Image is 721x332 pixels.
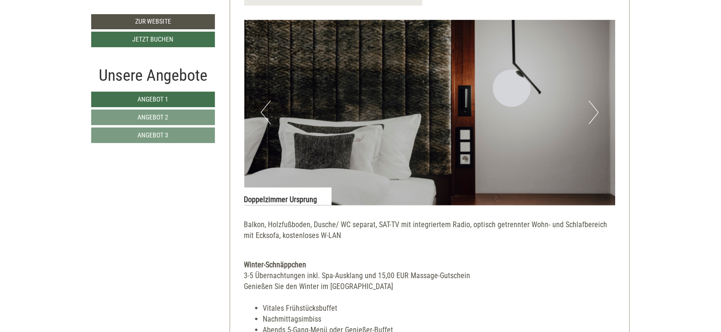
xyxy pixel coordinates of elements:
[138,95,169,103] span: Angebot 1
[263,303,616,314] li: Vitales Frühstücksbuffet
[91,32,215,47] a: Jetzt buchen
[91,14,215,29] a: Zur Website
[138,131,169,139] span: Angebot 3
[244,271,616,292] div: 3-5 Übernachtungen inkl. Spa-Ausklang und 15,00 EUR Massage-Gutschein Genießen Sie den Winter im ...
[91,64,215,87] div: Unsere Angebote
[244,260,616,271] div: Winter-Schnäppchen
[261,101,271,124] button: Previous
[138,113,169,121] span: Angebot 2
[244,220,616,241] p: Balkon, Holzfußboden, Dusche/ WC separat, SAT-TV mit integriertem Radio, optisch getrennter Wohn-...
[244,20,616,205] img: image
[263,314,616,325] li: Nachmittagsimbiss
[589,101,599,124] button: Next
[244,187,332,205] div: Doppelzimmer Ursprung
